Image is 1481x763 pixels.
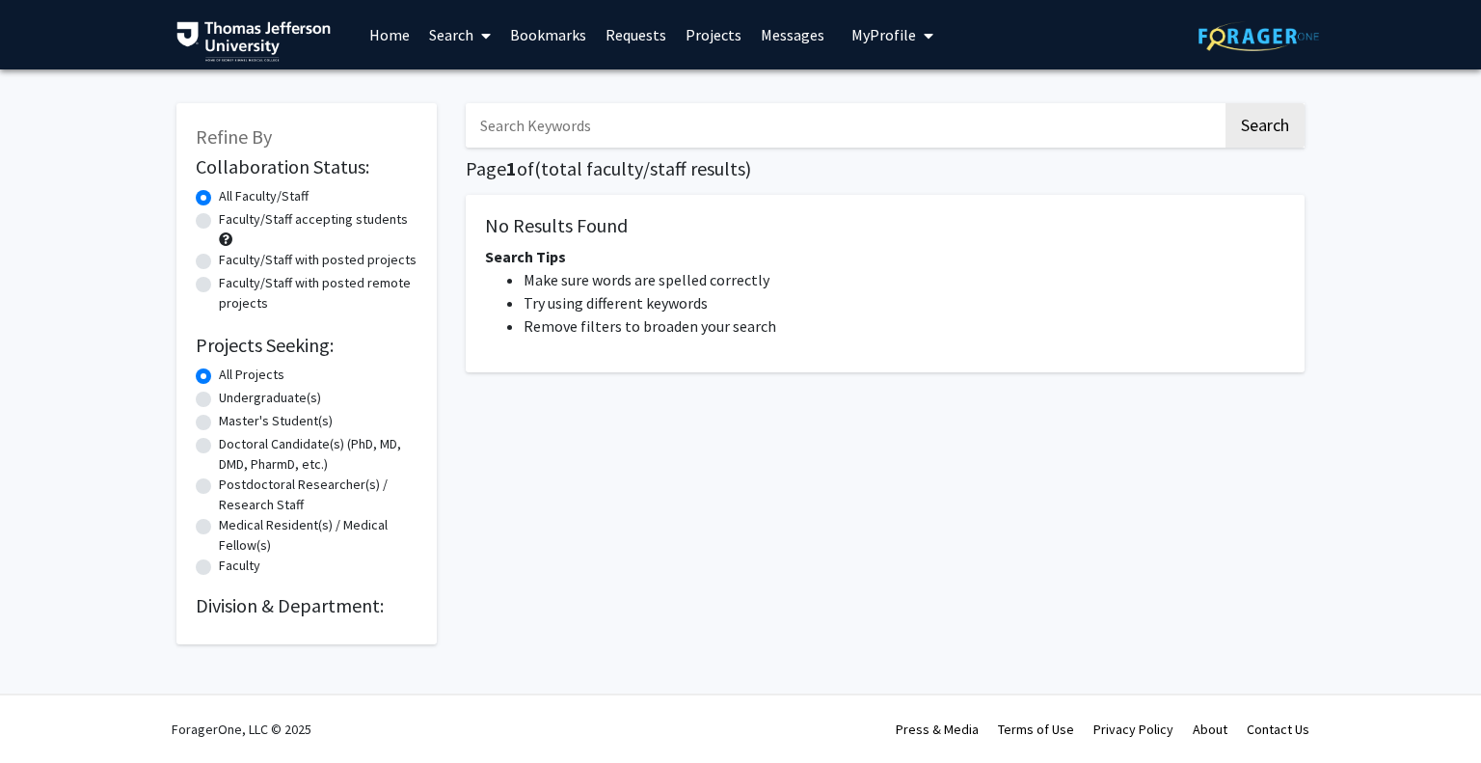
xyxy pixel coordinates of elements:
h2: Collaboration Status: [196,155,417,178]
span: 1 [506,156,517,180]
a: Terms of Use [998,721,1074,738]
a: Privacy Policy [1093,721,1173,738]
label: Faculty/Staff with posted projects [219,250,417,270]
h2: Division & Department: [196,594,417,617]
li: Remove filters to broaden your search [524,314,1285,338]
span: Refine By [196,124,272,149]
input: Search Keywords [466,103,1223,148]
button: Search [1225,103,1305,148]
a: Search [419,1,500,68]
label: All Projects [219,365,284,385]
li: Make sure words are spelled correctly [524,268,1285,291]
div: ForagerOne, LLC © 2025 [172,695,311,763]
span: My Profile [851,25,916,44]
label: Medical Resident(s) / Medical Fellow(s) [219,515,417,556]
a: Press & Media [896,721,979,738]
label: Faculty [219,556,260,576]
a: About [1193,721,1227,738]
span: Search Tips [485,247,566,266]
label: Doctoral Candidate(s) (PhD, MD, DMD, PharmD, etc.) [219,434,417,475]
li: Try using different keywords [524,291,1285,314]
a: Bookmarks [500,1,596,68]
nav: Page navigation [466,392,1305,436]
h1: Page of ( total faculty/staff results) [466,157,1305,180]
a: Contact Us [1247,721,1309,738]
a: Requests [596,1,676,68]
label: Master's Student(s) [219,411,333,431]
label: Faculty/Staff accepting students [219,209,408,230]
a: Home [360,1,419,68]
label: Postdoctoral Researcher(s) / Research Staff [219,475,417,515]
img: ForagerOne Logo [1198,21,1319,51]
label: Undergraduate(s) [219,388,321,408]
h2: Projects Seeking: [196,334,417,357]
label: Faculty/Staff with posted remote projects [219,273,417,313]
h5: No Results Found [485,214,1285,237]
img: Thomas Jefferson University Logo [176,21,331,62]
label: All Faculty/Staff [219,186,309,206]
a: Messages [751,1,834,68]
a: Projects [676,1,751,68]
